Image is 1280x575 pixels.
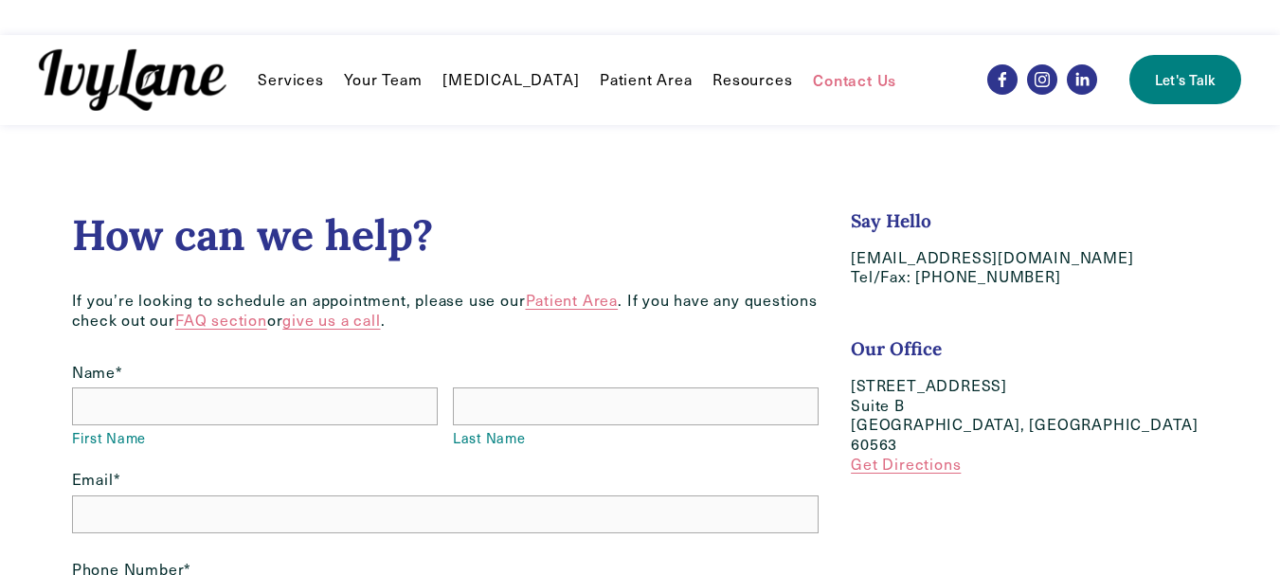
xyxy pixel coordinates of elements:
[72,429,438,447] span: First Name
[453,429,819,447] span: Last Name
[453,387,819,425] input: Last Name
[72,291,820,331] p: If you’re looking to schedule an appointment, please use our . If you have any questions check ou...
[526,290,619,310] a: Patient Area
[344,68,422,91] a: Your Team
[851,376,1208,475] p: [STREET_ADDRESS] Suite B [GEOGRAPHIC_DATA], [GEOGRAPHIC_DATA] 60563
[1067,64,1097,95] a: LinkedIn
[851,454,961,474] a: Get Directions
[282,310,380,330] a: give us a call
[1027,64,1057,95] a: Instagram
[72,387,438,425] input: First Name
[600,68,693,91] a: Patient Area
[72,363,123,383] legend: Name
[813,68,896,91] a: Contact Us
[851,337,942,360] strong: Our Office
[72,209,820,261] h2: How can we help?
[175,310,267,330] a: FAQ section
[39,49,226,111] img: Ivy Lane Counseling &mdash; Therapy that works for you
[72,470,820,490] label: Email
[442,68,579,91] a: [MEDICAL_DATA]
[258,70,323,90] span: Services
[258,68,323,91] a: folder dropdown
[851,248,1208,288] p: [EMAIL_ADDRESS][DOMAIN_NAME] Tel/Fax: [PHONE_NUMBER]
[987,64,1018,95] a: Facebook
[712,70,792,90] span: Resources
[712,68,792,91] a: folder dropdown
[1129,55,1241,104] a: Let's Talk
[851,209,931,232] strong: Say Hello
